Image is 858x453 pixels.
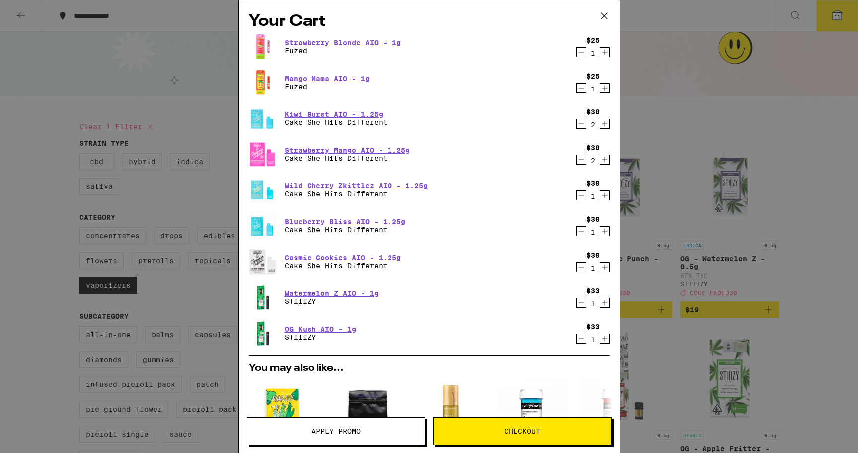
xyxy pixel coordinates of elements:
[600,83,610,93] button: Increment
[285,262,401,270] p: Cake She Hits Different
[285,146,410,154] a: Strawberry Mango AIO - 1.25g
[600,334,610,344] button: Increment
[579,378,653,453] img: Everyday - Mango Blaze Smalls - 3.5g
[249,69,277,96] img: Fuzed - Mango Mama AIO - 1g
[586,215,600,223] div: $30
[285,333,356,341] p: STIIIZY
[576,334,586,344] button: Decrement
[496,378,571,453] img: Everyday - Garlic Dreams Smalls - 3.5g
[414,378,488,453] img: Papa & Barkley - 1:3 Releaf Body Oil - 300mg
[600,298,610,308] button: Increment
[249,33,277,61] img: Fuzed - Strawberry Blonde AIO - 1g
[285,47,401,55] p: Fuzed
[285,289,379,297] a: Watermelon Z AIO - 1g
[586,192,600,200] div: 1
[576,226,586,236] button: Decrement
[586,180,600,187] div: $30
[576,298,586,308] button: Decrement
[586,251,600,259] div: $30
[600,155,610,165] button: Increment
[433,417,612,445] button: Checkout
[600,226,610,236] button: Increment
[249,378,323,453] img: Anarchy - Blue Dream - 3.5g
[586,144,600,152] div: $30
[586,264,600,272] div: 1
[285,182,428,190] a: Wild Cherry Zkittlez AIO - 1.25g
[285,254,401,262] a: Cosmic Cookies AIO - 1.25g
[249,212,277,240] img: Cake She Hits Different - Blueberry Bliss AIO - 1.25g
[576,83,586,93] button: Decrement
[576,119,586,129] button: Decrement
[285,154,410,162] p: Cake She Hits Different
[249,283,277,311] img: STIIIZY - Watermelon Z AIO - 1g
[600,262,610,272] button: Increment
[600,190,610,200] button: Increment
[285,83,370,91] p: Fuzed
[586,157,600,165] div: 2
[285,190,428,198] p: Cake She Hits Different
[586,72,600,80] div: $25
[249,140,277,168] img: Cake She Hits Different - Strawberry Mango AIO - 1.25g
[586,287,600,295] div: $33
[576,47,586,57] button: Decrement
[586,85,600,93] div: 1
[586,36,600,44] div: $25
[285,118,388,126] p: Cake She Hits Different
[247,417,425,445] button: Apply Promo
[600,119,610,129] button: Increment
[586,323,600,331] div: $33
[586,300,600,308] div: 1
[600,47,610,57] button: Increment
[285,226,405,234] p: Cake She Hits Different
[586,108,600,116] div: $30
[249,104,277,132] img: Cake She Hits Different - Kiwi Burst AIO - 1.25g
[249,363,610,373] h2: You may also like...
[249,10,610,33] h2: Your Cart
[331,378,406,453] img: Circles Base Camp - Wedding Cake - 7g
[285,218,405,226] a: Blueberry Bliss AIO - 1.25g
[249,319,277,347] img: STIIIZY - OG Kush AIO - 1g
[249,248,277,275] img: Cake She Hits Different - Cosmic Cookies AIO - 1.25g
[576,155,586,165] button: Decrement
[586,228,600,236] div: 1
[285,39,401,47] a: Strawberry Blonde AIO - 1g
[576,190,586,200] button: Decrement
[586,336,600,344] div: 1
[312,428,361,435] span: Apply Promo
[285,325,356,333] a: OG Kush AIO - 1g
[285,75,370,83] a: Mango Mama AIO - 1g
[586,121,600,129] div: 2
[586,49,600,57] div: 1
[285,110,388,118] a: Kiwi Burst AIO - 1.25g
[576,262,586,272] button: Decrement
[249,176,277,204] img: Cake She Hits Different - Wild Cherry Zkittlez AIO - 1.25g
[504,428,540,435] span: Checkout
[285,297,379,305] p: STIIIZY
